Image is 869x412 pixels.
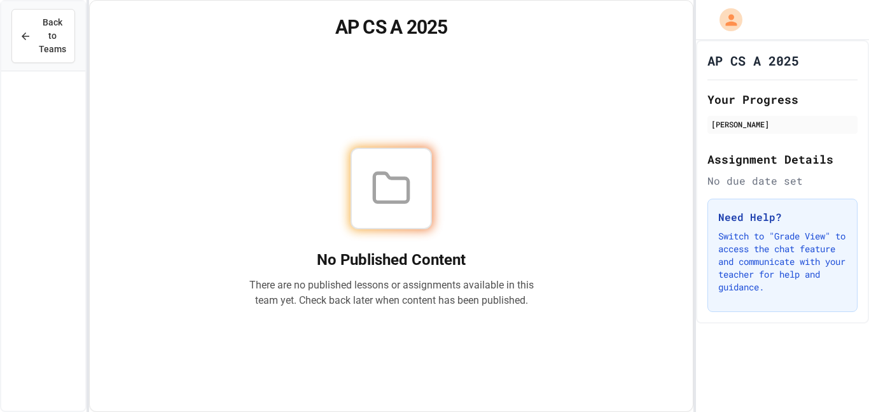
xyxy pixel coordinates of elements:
[707,90,858,108] h2: Your Progress
[711,118,854,130] div: [PERSON_NAME]
[249,250,534,270] h2: No Published Content
[707,52,799,69] h1: AP CS A 2025
[718,230,847,294] p: Switch to "Grade View" to access the chat feature and communicate with your teacher for help and ...
[249,278,534,308] p: There are no published lessons or assignments available in this team yet. Check back later when c...
[39,16,66,56] span: Back to Teams
[718,210,847,225] h3: Need Help?
[105,16,678,39] h1: AP CS A 2025
[707,150,858,168] h2: Assignment Details
[707,173,858,188] div: No due date set
[11,9,75,63] button: Back to Teams
[706,5,746,34] div: My Account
